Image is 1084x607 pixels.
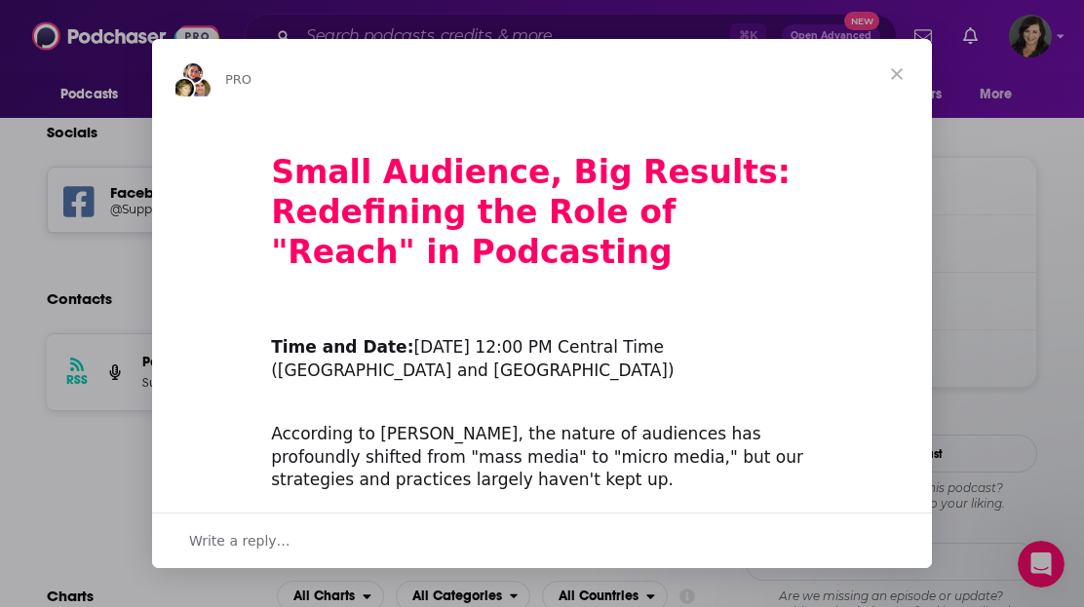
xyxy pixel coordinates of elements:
b: Small Audience, Big Results: Redefining the Role of "Reach" in Podcasting [271,153,791,271]
span: PRO [225,72,252,87]
div: ​ [DATE] 12:00 PM Central Time ([GEOGRAPHIC_DATA] and [GEOGRAPHIC_DATA]) [271,314,813,383]
img: Barbara avatar [173,77,196,100]
img: Sydney avatar [181,61,205,85]
img: Dave avatar [189,77,213,100]
span: Close [862,39,932,109]
span: Write a reply… [189,528,290,553]
b: Time and Date: [271,337,413,357]
div: According to [PERSON_NAME], the nature of audiences has profoundly shifted from "mass media" to "... [271,399,813,492]
div: Open conversation and reply [152,512,932,568]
